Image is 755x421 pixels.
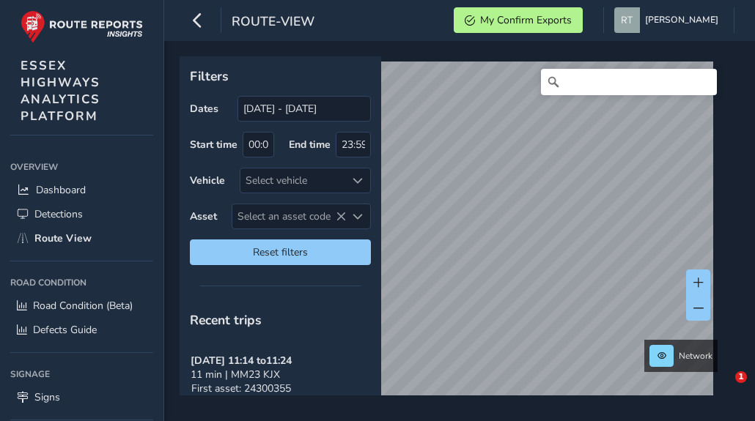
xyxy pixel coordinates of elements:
[645,7,718,33] span: [PERSON_NAME]
[180,339,381,411] button: [DATE] 11:14 to11:2411 min | MM23 KJXFirst asset: 24300355
[190,209,217,223] label: Asset
[705,371,740,406] iframe: Intercom live chat
[679,350,712,362] span: Network
[480,13,572,27] span: My Confirm Exports
[10,226,153,250] a: Route View
[191,354,292,368] strong: [DATE] 11:14 to 11:24
[21,57,100,124] span: ESSEX HIGHWAYS ANALYTICS PLATFORM
[190,102,218,116] label: Dates
[190,311,262,329] span: Recent trips
[232,12,314,33] span: route-view
[346,204,370,228] div: Select an asset code
[36,183,86,197] span: Dashboard
[201,245,360,259] span: Reset filters
[10,363,153,385] div: Signage
[190,138,237,152] label: Start time
[541,69,717,95] input: Search
[33,323,97,337] span: Defects Guide
[191,381,291,395] span: First asset: 24300355
[190,67,371,86] p: Filters
[232,204,346,228] span: Select an asset code
[10,202,153,226] a: Detections
[34,231,92,245] span: Route View
[10,385,153,409] a: Signs
[614,7,723,33] button: [PERSON_NAME]
[289,138,331,152] label: End time
[10,318,153,342] a: Defects Guide
[34,390,60,404] span: Signs
[240,168,346,193] div: Select vehicle
[191,368,280,381] span: 11 min | MM23 KJX
[190,239,371,265] button: Reset filters
[10,156,153,178] div: Overview
[33,299,133,313] span: Road Condition (Beta)
[10,294,153,318] a: Road Condition (Beta)
[614,7,640,33] img: diamond-layout
[735,371,747,383] span: 1
[190,174,225,187] label: Vehicle
[34,207,83,221] span: Detections
[21,10,143,43] img: rr logo
[10,178,153,202] a: Dashboard
[185,62,713,412] canvas: Map
[10,272,153,294] div: Road Condition
[454,7,583,33] button: My Confirm Exports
